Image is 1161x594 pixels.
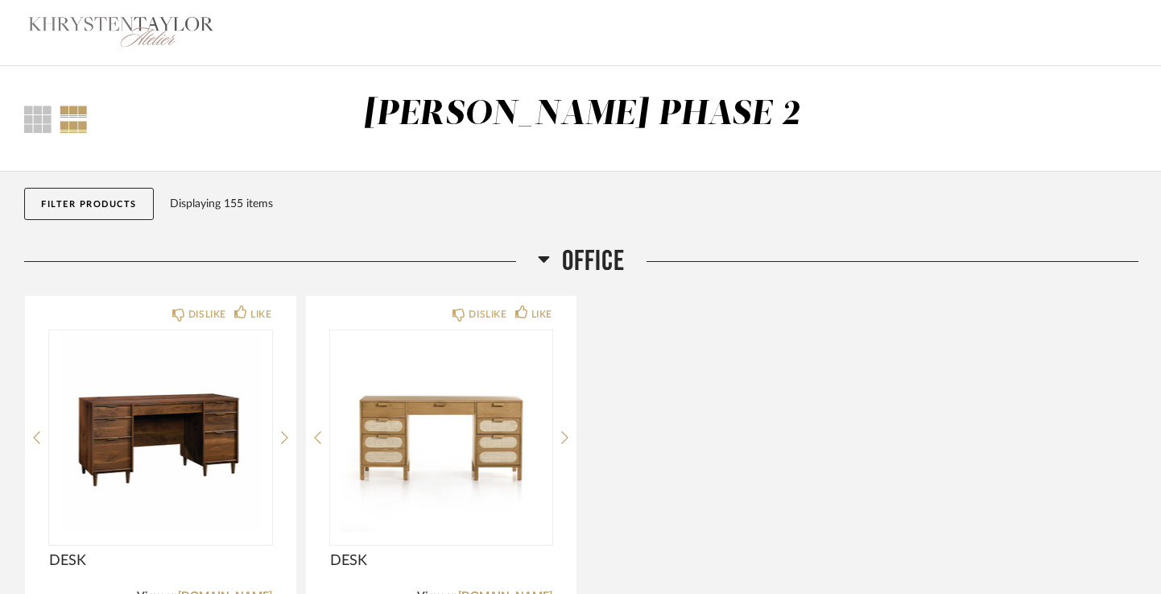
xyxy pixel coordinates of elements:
[24,1,217,65] img: c886a1ef-1321-4f3f-ad40-413a1871f352.png
[49,330,272,532] img: undefined
[188,306,226,322] div: DISLIKE
[24,188,154,220] button: Filter Products
[49,552,272,570] span: DESK
[562,244,625,279] span: Office
[330,330,553,532] img: undefined
[330,330,553,532] div: 0
[250,306,271,322] div: LIKE
[49,330,272,532] div: 0
[170,195,1131,213] div: Displaying 155 items
[363,98,799,131] div: [PERSON_NAME] PHASE 2
[469,306,506,322] div: DISLIKE
[531,306,552,322] div: LIKE
[330,552,553,570] span: DESK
